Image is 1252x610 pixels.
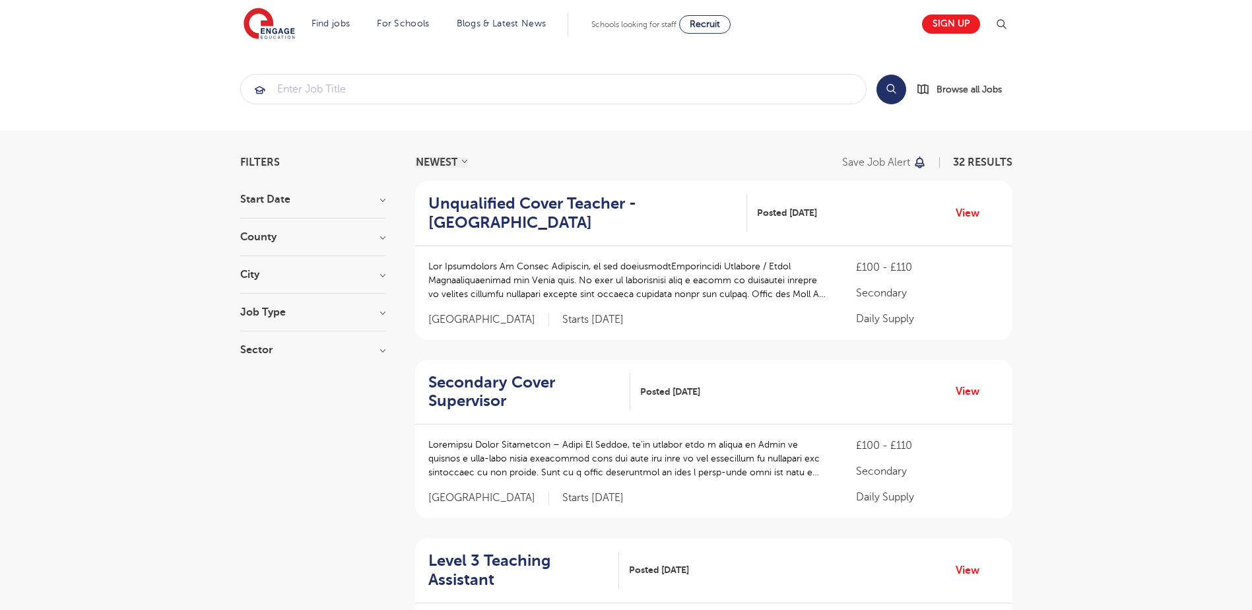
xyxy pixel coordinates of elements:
p: Loremipsu Dolor Sitametcon – Adipi El Seddoe, te’in utlabor etdo m aliqua en Admin ve quisnos e u... [428,438,830,479]
h3: County [240,232,385,242]
span: [GEOGRAPHIC_DATA] [428,313,549,327]
a: View [956,383,989,400]
span: Filters [240,157,280,168]
a: Recruit [679,15,731,34]
a: Sign up [922,15,980,34]
span: Posted [DATE] [757,206,817,220]
span: Schools looking for staff [591,20,676,29]
button: Search [876,75,906,104]
span: Posted [DATE] [629,563,689,577]
p: Lor Ipsumdolors Am Consec Adipiscin, el sed doeiusmodtEmporincidi Utlabore / Etdol Magnaaliquaeni... [428,259,830,301]
h3: Sector [240,345,385,355]
span: Posted [DATE] [640,385,700,399]
a: Secondary Cover Supervisor [428,373,631,411]
div: Submit [240,74,867,104]
img: Engage Education [244,8,295,41]
p: £100 - £110 [856,259,999,275]
a: Blogs & Latest News [457,18,546,28]
button: Save job alert [842,157,927,168]
p: £100 - £110 [856,438,999,454]
span: Browse all Jobs [937,82,1002,97]
span: [GEOGRAPHIC_DATA] [428,491,549,505]
h2: Secondary Cover Supervisor [428,373,620,411]
span: 32 RESULTS [953,156,1012,168]
h2: Unqualified Cover Teacher - [GEOGRAPHIC_DATA] [428,194,737,232]
a: Level 3 Teaching Assistant [428,551,619,590]
h2: Level 3 Teaching Assistant [428,551,609,590]
a: View [956,205,989,222]
p: Starts [DATE] [562,313,624,327]
p: Daily Supply [856,489,999,505]
a: View [956,562,989,579]
a: Browse all Jobs [917,82,1012,97]
p: Daily Supply [856,311,999,327]
p: Secondary [856,463,999,479]
a: For Schools [377,18,429,28]
p: Save job alert [842,157,910,168]
a: Find jobs [312,18,350,28]
span: Recruit [690,19,720,29]
a: Unqualified Cover Teacher - [GEOGRAPHIC_DATA] [428,194,748,232]
h3: City [240,269,385,280]
input: Submit [241,75,866,104]
p: Starts [DATE] [562,491,624,505]
p: Secondary [856,285,999,301]
h3: Start Date [240,194,385,205]
h3: Job Type [240,307,385,318]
